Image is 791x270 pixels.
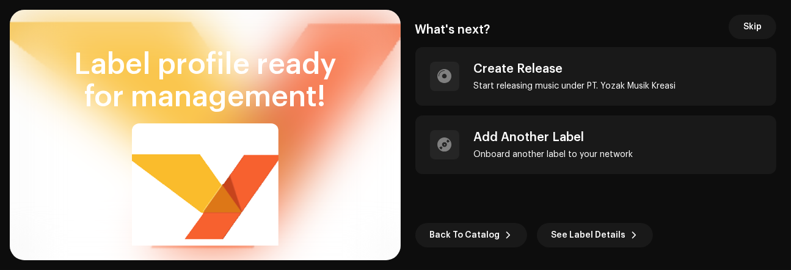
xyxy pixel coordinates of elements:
button: Back To Catalog [415,223,527,247]
img: 31d1435f-d28c-430d-87b3-d00e30541184 [132,123,279,270]
div: Add Another Label [474,130,633,145]
button: Skip [729,15,776,39]
div: Label profile ready for management! [24,49,386,114]
button: See Label Details [537,223,653,247]
div: Onboard another label to your network [474,150,633,159]
div: What's next? [415,23,777,37]
div: Create Release [474,62,676,76]
span: Skip [743,15,762,39]
div: Start releasing music under PT. Yozak Musik Kreasi [474,81,676,91]
span: See Label Details [552,223,626,247]
re-a-post-create-item: Create Release [415,47,777,106]
re-a-post-create-item: Add Another Label [415,115,777,174]
span: Back To Catalog [430,223,500,247]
